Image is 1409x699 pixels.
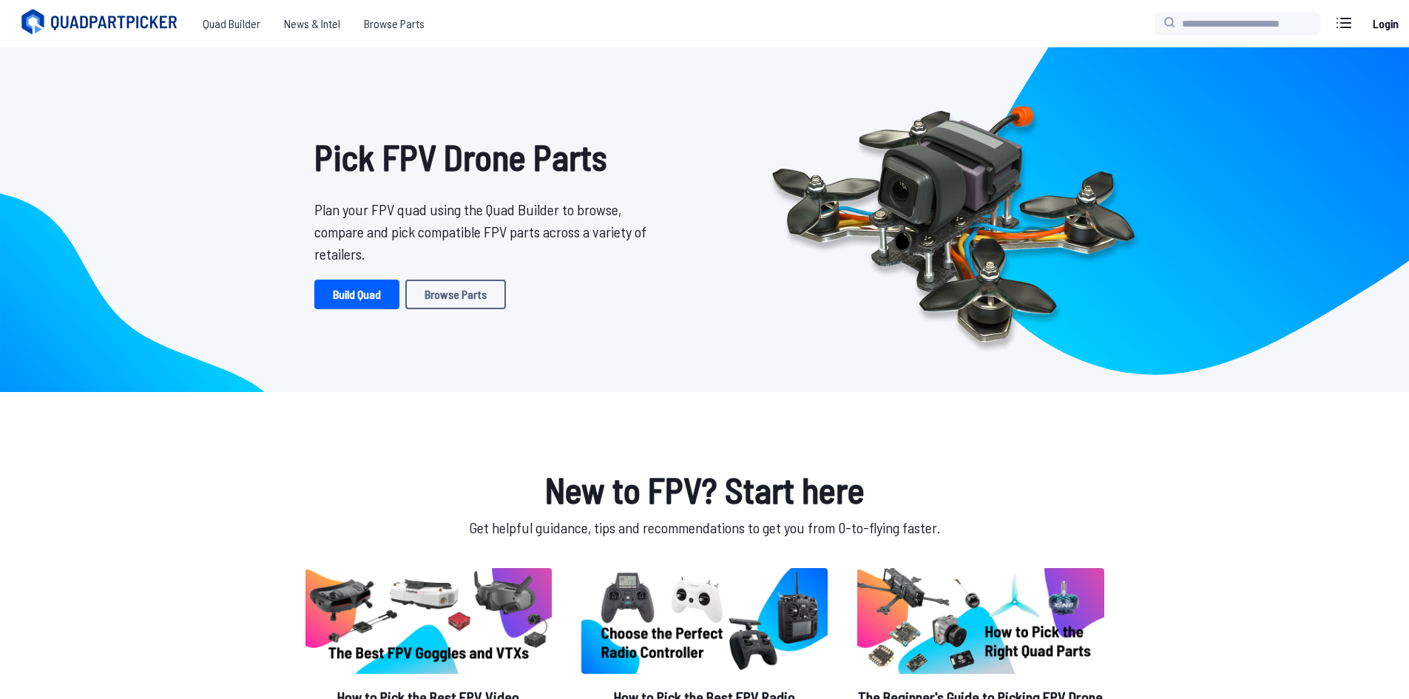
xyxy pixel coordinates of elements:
a: News & Intel [272,9,352,38]
a: Build Quad [314,280,399,309]
h1: Pick FPV Drone Parts [314,130,658,183]
img: image of post [857,568,1104,674]
a: Browse Parts [405,280,506,309]
h1: New to FPV? Start here [303,463,1107,516]
img: image of post [305,568,552,674]
a: Login [1368,9,1403,38]
img: image of post [581,568,828,674]
a: Quad Builder [191,9,272,38]
p: Plan your FPV quad using the Quad Builder to browse, compare and pick compatible FPV parts across... [314,198,658,265]
img: Quadcopter [740,72,1166,368]
p: Get helpful guidance, tips and recommendations to get you from 0-to-flying faster. [303,516,1107,538]
a: Browse Parts [352,9,436,38]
